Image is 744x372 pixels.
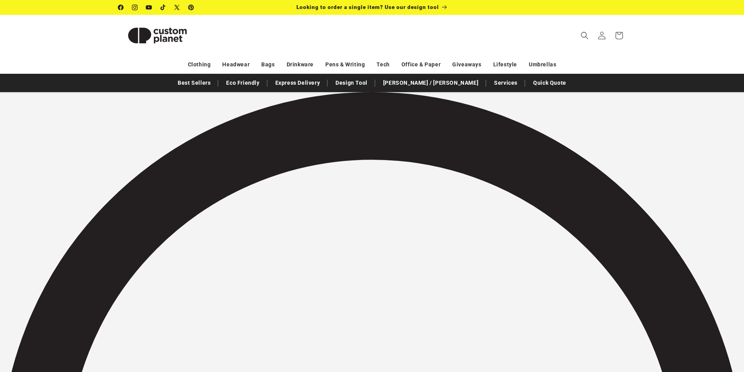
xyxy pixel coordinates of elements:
[493,58,517,71] a: Lifestyle
[452,58,481,71] a: Giveaways
[296,4,439,10] span: Looking to order a single item? Use our design tool
[261,58,275,71] a: Bags
[401,58,441,71] a: Office & Paper
[576,27,593,44] summary: Search
[118,18,196,53] img: Custom Planet
[325,58,365,71] a: Pens & Writing
[379,76,482,90] a: [PERSON_NAME] / [PERSON_NAME]
[287,58,314,71] a: Drinkware
[188,58,211,71] a: Clothing
[376,58,389,71] a: Tech
[490,76,521,90] a: Services
[115,15,199,56] a: Custom Planet
[174,76,214,90] a: Best Sellers
[332,76,371,90] a: Design Tool
[222,76,263,90] a: Eco Friendly
[222,58,250,71] a: Headwear
[529,58,556,71] a: Umbrellas
[529,76,570,90] a: Quick Quote
[271,76,324,90] a: Express Delivery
